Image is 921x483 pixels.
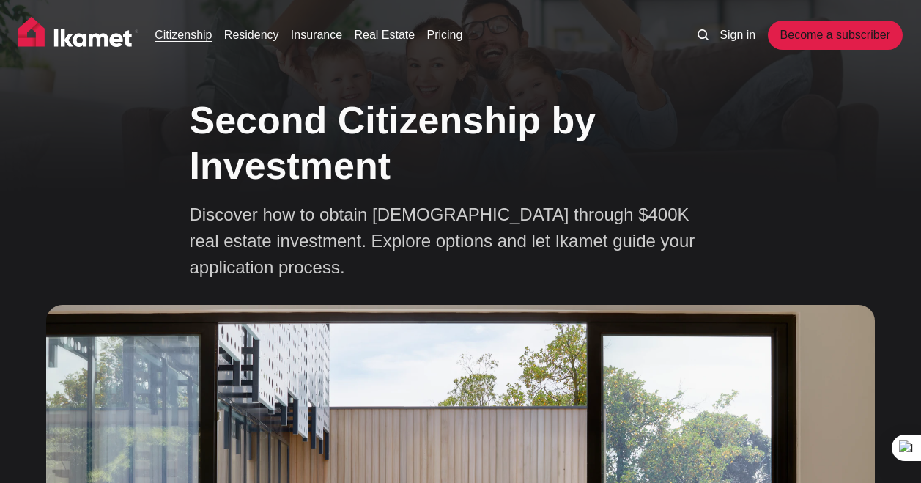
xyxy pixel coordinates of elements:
[18,17,138,54] img: Ikamet home
[768,21,903,50] a: Become a subscriber
[155,26,212,44] a: Citizenship
[190,202,703,281] p: Discover how to obtain [DEMOGRAPHIC_DATA] through $400K real estate investment. Explore options a...
[720,26,755,44] a: Sign in
[190,97,732,189] h1: Second Citizenship by Investment
[291,26,342,44] a: Insurance
[224,26,279,44] a: Residency
[354,26,415,44] a: Real Estate
[427,26,463,44] a: Pricing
